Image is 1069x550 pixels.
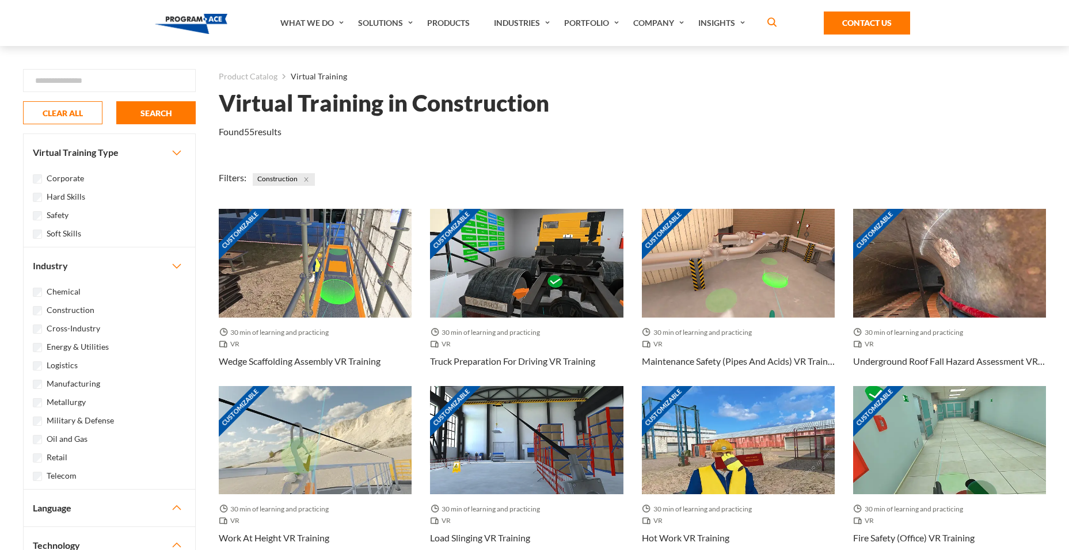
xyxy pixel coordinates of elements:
[33,343,42,352] input: Energy & Utilities
[853,515,878,526] span: VR
[853,338,878,350] span: VR
[219,69,277,84] a: Product Catalog
[219,209,412,386] a: Customizable Thumbnail - Wedge Scaffolding Assembly VR Training 30 min of learning and practicing...
[853,531,975,545] h3: Fire Safety (Office) VR Training
[24,247,195,284] button: Industry
[33,398,42,407] input: Metallurgy
[853,209,1046,386] a: Customizable Thumbnail - Underground Roof Fall Hazard Assessment VR Training 30 min of learning a...
[33,174,42,184] input: Corporate
[47,285,81,298] label: Chemical
[47,451,67,464] label: Retail
[33,230,42,239] input: Soft Skills
[219,93,549,113] h1: Virtual Training in Construction
[47,209,69,221] label: Safety
[642,515,667,526] span: VR
[33,417,42,426] input: Military & Defense
[824,12,910,35] a: Contact Us
[244,126,254,137] em: 55
[47,322,100,335] label: Cross-Industry
[253,173,315,186] span: Construction
[33,324,42,334] input: Cross-Industry
[219,327,333,338] span: 30 min of learning and practicing
[33,211,42,220] input: Safety
[277,69,347,84] li: Virtual Training
[642,503,756,515] span: 30 min of learning and practicing
[430,209,623,386] a: Customizable Thumbnail - Truck Preparation for Driving VR Training 30 min of learning and practic...
[33,193,42,202] input: Hard Skills
[219,69,1046,84] nav: breadcrumb
[33,288,42,297] input: Chemical
[853,327,968,338] span: 30 min of learning and practicing
[219,531,329,545] h3: Work at Height VR Training
[853,354,1046,368] h3: Underground Roof Fall Hazard Assessment VR Training
[642,531,729,545] h3: Hot Work VR Training
[155,14,228,34] img: Program-Ace
[47,227,81,240] label: Soft Skills
[47,433,88,445] label: Oil and Gas
[219,503,333,515] span: 30 min of learning and practicing
[47,396,86,408] label: Metallurgy
[23,101,102,124] button: CLEAR ALL
[642,338,667,350] span: VR
[47,469,77,482] label: Telecom
[300,173,313,186] button: Close
[430,515,455,526] span: VR
[47,359,78,372] label: Logistics
[219,125,281,139] p: Found results
[853,503,968,515] span: 30 min of learning and practicing
[47,172,84,185] label: Corporate
[47,190,85,203] label: Hard Skills
[33,306,42,315] input: Construction
[33,380,42,389] input: Manufacturing
[430,338,455,350] span: VR
[219,338,244,350] span: VR
[219,515,244,526] span: VR
[642,354,835,368] h3: Maintenance Safety (Pipes and Acids) VR Training
[47,341,109,353] label: Energy & Utilities
[33,472,42,481] input: Telecom
[33,453,42,463] input: Retail
[219,354,381,368] h3: Wedge Scaffolding Assembly VR Training
[47,377,100,390] label: Manufacturing
[642,327,756,338] span: 30 min of learning and practicing
[47,414,114,427] label: Military & Defense
[219,172,246,183] span: Filters:
[33,435,42,444] input: Oil and Gas
[430,503,545,515] span: 30 min of learning and practicing
[33,361,42,371] input: Logistics
[47,304,94,316] label: Construction
[430,354,595,368] h3: Truck Preparation for Driving VR Training
[24,134,195,171] button: Virtual Training Type
[430,531,530,545] h3: Load Slinging VR Training
[430,327,545,338] span: 30 min of learning and practicing
[642,209,835,386] a: Customizable Thumbnail - Maintenance Safety (Pipes and Acids) VR Training 30 min of learning and ...
[24,490,195,526] button: Language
